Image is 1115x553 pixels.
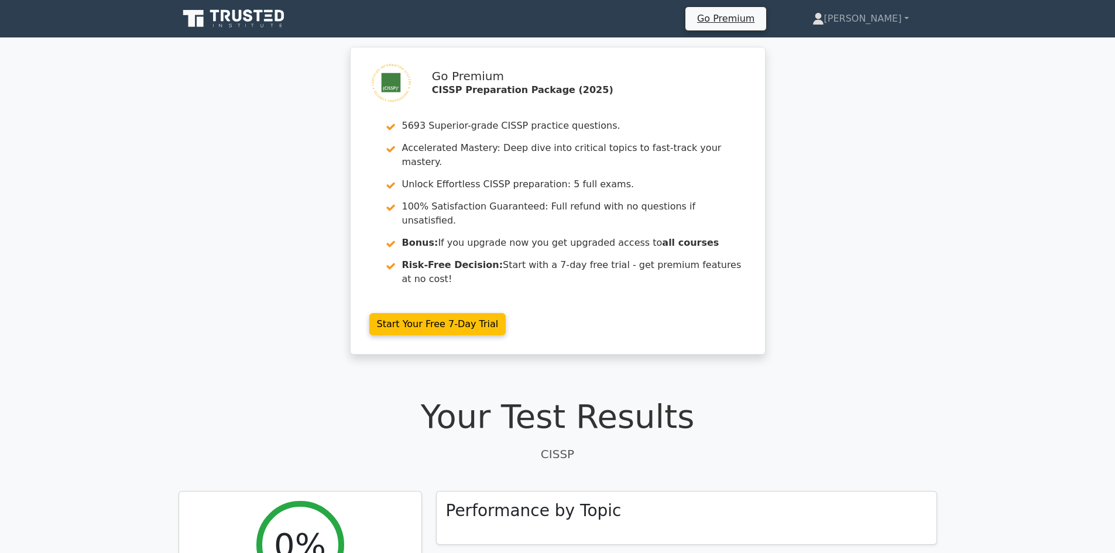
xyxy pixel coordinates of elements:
a: [PERSON_NAME] [784,7,937,30]
h1: Your Test Results [179,397,937,436]
a: Start Your Free 7-Day Trial [369,313,506,335]
p: CISSP [179,445,937,463]
h3: Performance by Topic [446,501,622,521]
a: Go Premium [690,11,761,26]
